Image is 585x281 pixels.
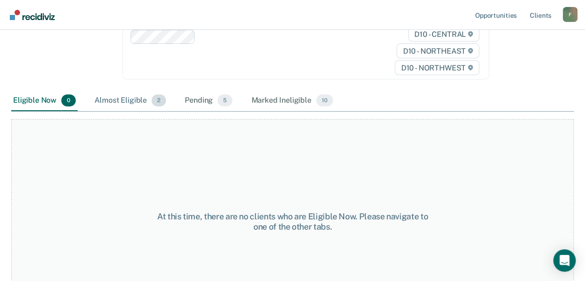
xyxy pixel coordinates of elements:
div: F [563,7,578,22]
span: D10 - CENTRAL [408,27,479,42]
span: 2 [152,94,166,106]
button: Profile dropdown button [563,7,578,22]
span: 0 [61,94,76,106]
div: Eligible Now0 [11,91,78,111]
span: D10 - NORTHEAST [397,43,479,58]
span: 5 [217,94,232,106]
div: At this time, there are no clients who are Eligible Now. Please navigate to one of the other tabs. [152,211,433,232]
div: Almost Eligible2 [93,91,168,111]
span: 10 [316,94,333,106]
div: Pending5 [183,91,234,111]
img: Recidiviz [10,10,55,20]
span: D10 - NORTHWEST [395,60,479,75]
div: Marked Ineligible10 [249,91,334,111]
div: Open Intercom Messenger [553,249,576,272]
